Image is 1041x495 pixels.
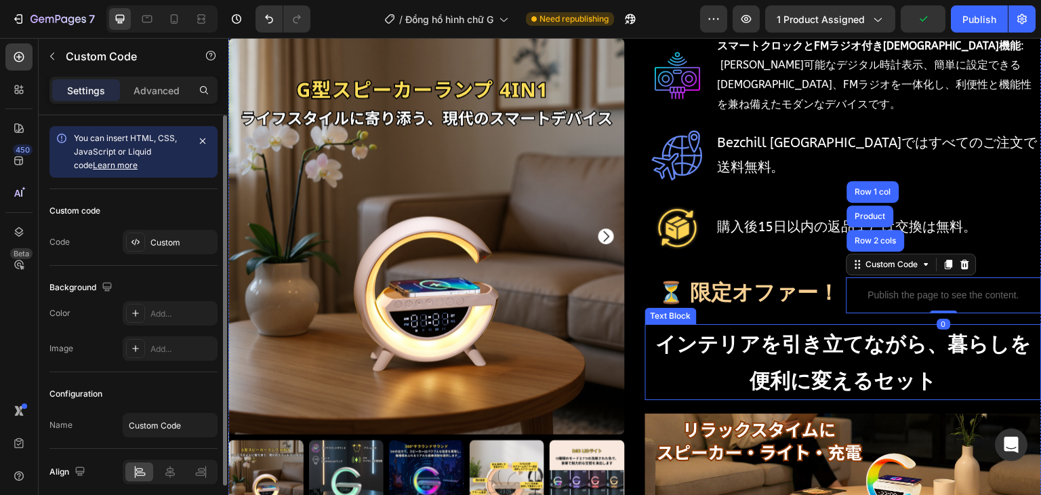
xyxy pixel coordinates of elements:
p: インテリアを引き立てながら、暮らしを便利に変えるセット [418,288,812,361]
img: gempages_549433077697348739-afe9db9c-bcbb-4e6d-83ce-9649f5b935fd.png [417,157,482,222]
a: Learn more [93,160,138,170]
div: 450 [13,144,33,155]
button: 7 [5,5,101,33]
p: Publish the page to see the content. [618,250,814,264]
div: Custom Code [635,220,693,233]
span: 1 product assigned [777,12,865,26]
p: Settings [67,83,105,98]
div: Rich Text Editor. Editing area: main [417,286,813,362]
iframe: Design area [228,38,1041,495]
div: Add... [150,308,214,320]
div: Publish [962,12,996,26]
span: / [399,12,403,26]
span: Đồng hồ hình chữ G [405,12,493,26]
strong: スマートクロックとFMラジオ付き[DEMOGRAPHIC_DATA]機能 [489,1,793,14]
img: gempages_549433077697348739-a5f4362e-3f96-4273-be49-e5a4b6aa31bd.png [417,85,482,150]
div: Align [49,463,88,481]
div: Add... [150,343,214,355]
div: Custom [150,237,214,249]
p: 購入後15日以内の返品または交換は無料。 [489,177,812,201]
p: Custom Code [66,48,181,64]
div: Code [49,236,70,248]
h2: ⏳ 限定オファー！ [417,239,613,269]
div: Undo/Redo [256,5,310,33]
div: Configuration [49,388,102,400]
div: Color [49,307,70,319]
p: Advanced [134,83,180,98]
div: Row 1 col [624,150,666,158]
span: You can insert HTML, CSS, JavaScript or Liquid code [74,133,177,170]
img: gempages_549433077697348739-50547535-85c3-4fa6-a0a2-78df4084384f.png [417,5,482,70]
button: 1 product assigned [765,5,895,33]
div: Background [49,279,115,297]
div: Image [49,342,73,355]
div: Row 2 cols [624,199,671,207]
div: Open Intercom Messenger [995,429,1027,461]
div: Product [624,174,660,182]
p: 7 [89,11,95,27]
span: Need republishing [539,13,609,25]
div: Custom code [49,205,100,217]
div: Beta [10,248,33,259]
div: Name [49,419,73,431]
div: 0 [709,281,722,292]
button: Publish [951,5,1008,33]
button: Carousel Next Arrow [370,191,386,206]
div: Text Block [420,272,466,284]
p: Bezchill [GEOGRAPHIC_DATA]ではすべてのご注文で送料無料。 [489,93,812,142]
